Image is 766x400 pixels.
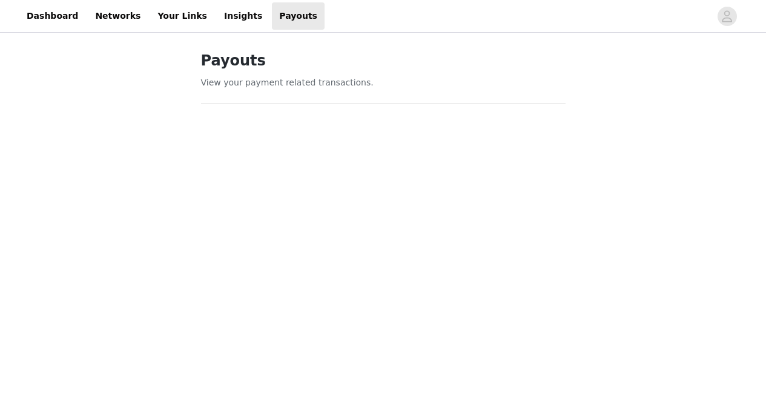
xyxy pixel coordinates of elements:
[272,2,325,30] a: Payouts
[201,50,566,72] h1: Payouts
[150,2,214,30] a: Your Links
[721,7,733,26] div: avatar
[19,2,85,30] a: Dashboard
[88,2,148,30] a: Networks
[217,2,269,30] a: Insights
[201,76,566,89] p: View your payment related transactions.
